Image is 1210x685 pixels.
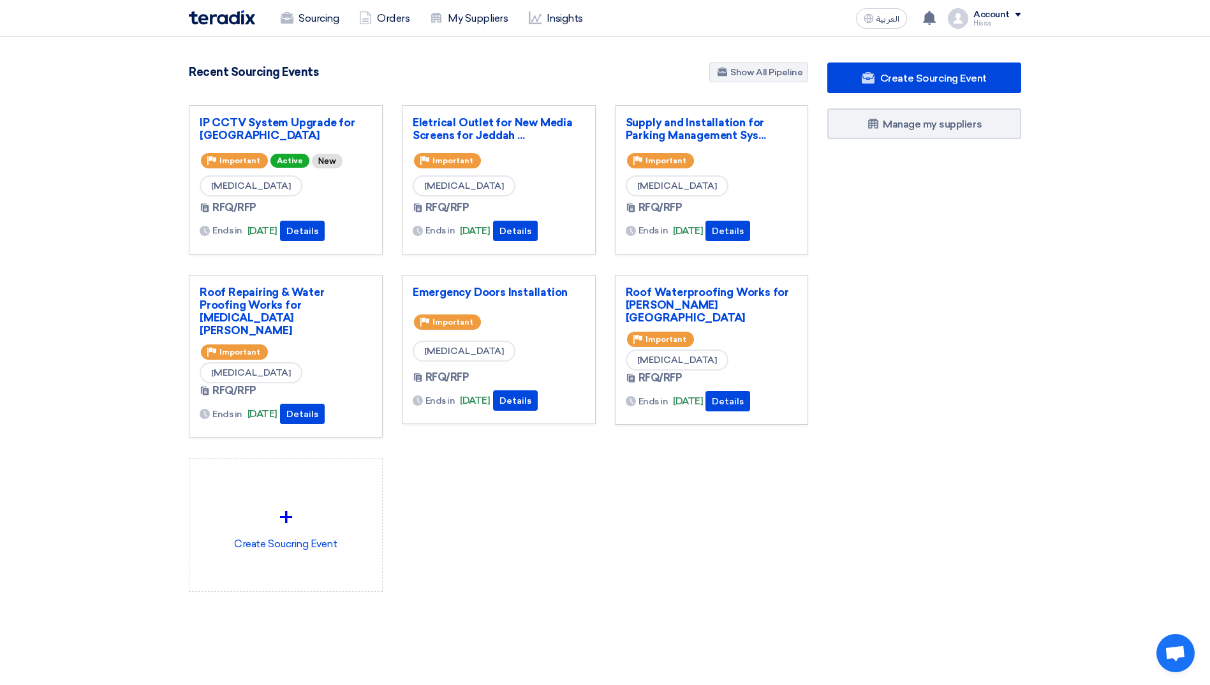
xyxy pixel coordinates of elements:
a: My Suppliers [420,4,518,33]
span: RFQ/RFP [425,370,469,385]
span: Important [219,156,260,165]
img: Teradix logo [189,10,255,25]
span: Create Sourcing Event [880,72,987,84]
span: RFQ/RFP [638,200,682,216]
span: RFQ/RFP [212,383,256,399]
span: [MEDICAL_DATA] [626,175,728,196]
span: [DATE] [460,394,490,408]
div: Create Soucring Event [200,469,372,581]
span: [MEDICAL_DATA] [200,362,302,383]
a: Emergency Doors Installation [413,286,585,298]
button: Details [705,221,750,241]
span: Important [646,335,686,344]
span: [MEDICAL_DATA] [626,350,728,371]
span: RFQ/RFP [425,200,469,216]
span: Important [432,156,473,165]
button: العربية [856,8,907,29]
a: Show All Pipeline [709,63,808,82]
span: [DATE] [673,224,703,239]
button: Details [280,404,325,424]
h4: Recent Sourcing Events [189,65,318,79]
a: Roof Repairing & Water Proofing Works for [MEDICAL_DATA][PERSON_NAME] [200,286,372,337]
a: Open chat [1156,634,1195,672]
span: Active [270,154,309,168]
button: Details [493,221,538,241]
span: [DATE] [460,224,490,239]
button: Details [280,221,325,241]
a: IP CCTV System Upgrade for [GEOGRAPHIC_DATA] [200,116,372,142]
span: Ends in [425,394,455,408]
span: [DATE] [247,224,277,239]
span: [DATE] [247,407,277,422]
span: Ends in [212,408,242,421]
a: Orders [349,4,420,33]
div: New [312,154,343,168]
div: Account [973,10,1010,20]
span: RFQ/RFP [212,200,256,216]
span: Important [432,318,473,327]
span: Ends in [425,224,455,237]
span: Important [219,348,260,357]
a: Manage my suppliers [827,108,1021,139]
div: Hissa [973,20,1021,27]
button: Details [705,391,750,411]
a: Supply and Installation for Parking Management Sys... [626,116,798,142]
div: + [200,498,372,536]
a: Insights [519,4,593,33]
span: العربية [876,15,899,24]
span: [MEDICAL_DATA] [413,175,515,196]
img: profile_test.png [948,8,968,29]
span: Ends in [212,224,242,237]
span: [MEDICAL_DATA] [200,175,302,196]
a: Sourcing [270,4,349,33]
span: [DATE] [673,394,703,409]
a: Roof Waterproofing Works for [PERSON_NAME][GEOGRAPHIC_DATA] [626,286,798,324]
span: Ends in [638,224,668,237]
span: Ends in [638,395,668,408]
span: [MEDICAL_DATA] [413,341,515,362]
button: Details [493,390,538,411]
a: Eletrical Outlet for New Media Screens for Jeddah ... [413,116,585,142]
span: RFQ/RFP [638,371,682,386]
span: Important [646,156,686,165]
